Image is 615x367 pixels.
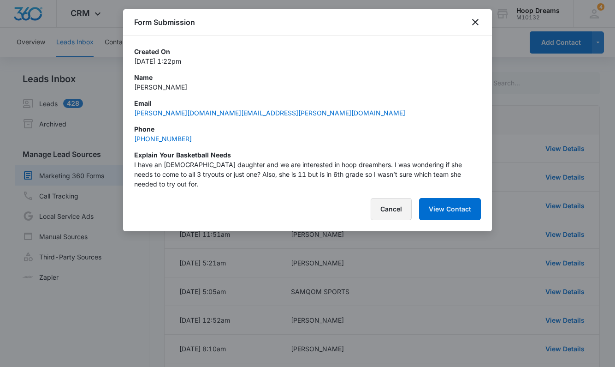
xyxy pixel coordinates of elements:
[134,82,481,92] p: [PERSON_NAME]
[419,198,481,220] button: View Contact
[134,135,192,143] a: [PHONE_NUMBER]
[371,198,412,220] button: Cancel
[134,72,481,82] p: Name
[134,17,195,28] h1: Form Submission
[134,150,481,160] p: Explain your basketball needs
[134,160,481,189] p: I have an [DEMOGRAPHIC_DATA] daughter and we are interested in hoop dreamhers. I was wondering if...
[134,47,481,56] p: Created On
[134,109,405,117] a: [PERSON_NAME][DOMAIN_NAME][EMAIL_ADDRESS][PERSON_NAME][DOMAIN_NAME]
[134,56,481,66] p: [DATE] 1:22pm
[134,124,481,134] p: Phone
[470,17,481,28] button: close
[134,98,481,108] p: Email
